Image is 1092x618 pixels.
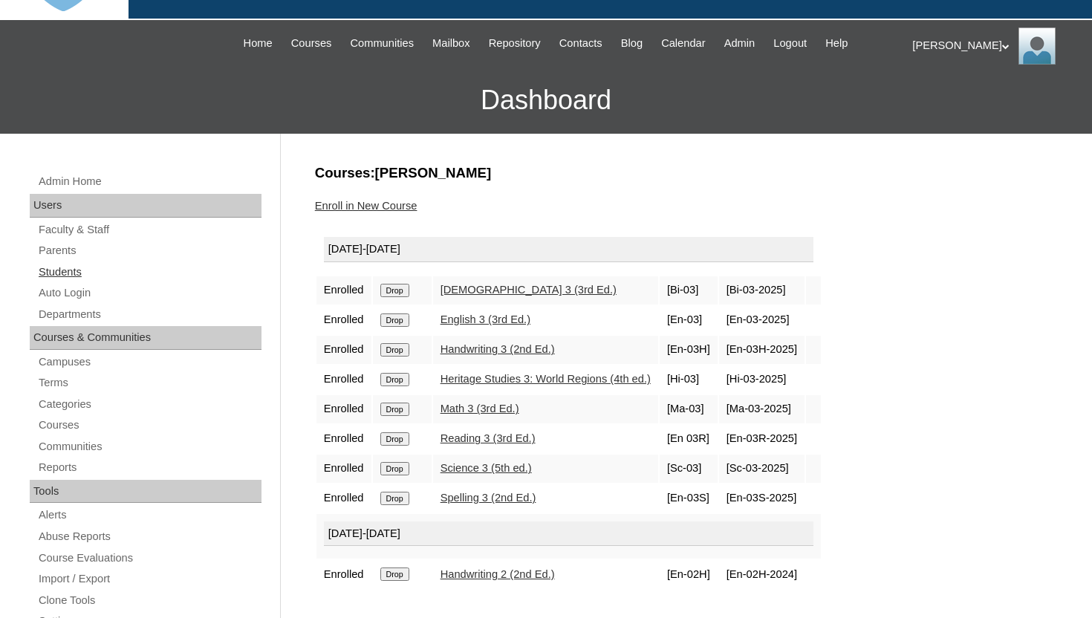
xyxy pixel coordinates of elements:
span: Admin [724,35,755,52]
h3: Dashboard [7,67,1085,134]
h3: Courses:[PERSON_NAME] [315,163,1050,183]
a: Abuse Reports [37,527,261,546]
a: Heritage Studies 3: World Regions (4th ed.) [441,373,651,385]
a: Categories [37,395,261,414]
a: English 3 (3rd Ed.) [441,313,530,325]
a: Import / Export [37,570,261,588]
td: Enrolled [316,365,371,394]
a: Logout [766,35,814,52]
a: Courses [37,416,261,435]
td: [Sc-03-2025] [719,455,805,483]
td: Enrolled [316,395,371,423]
a: Communities [342,35,421,52]
a: Enroll in New Course [315,200,417,212]
td: [En-03R-2025] [719,425,805,453]
td: Enrolled [316,455,371,483]
a: Departments [37,305,261,324]
td: [En-03S] [660,484,718,513]
td: Enrolled [316,484,371,513]
input: Drop [380,403,409,416]
div: Users [30,194,261,218]
a: Handwriting 3 (2nd Ed.) [441,343,555,355]
a: Repository [481,35,548,52]
a: Help [818,35,855,52]
td: [En-03H-2025] [719,336,805,364]
a: Spelling 3 (2nd Ed.) [441,492,536,504]
input: Drop [380,432,409,446]
a: Calendar [654,35,712,52]
input: Drop [380,567,409,581]
a: [DEMOGRAPHIC_DATA] 3 (3rd Ed.) [441,284,617,296]
div: Tools [30,480,261,504]
td: [Bi-03] [660,276,718,305]
span: Calendar [661,35,705,52]
td: [En-03-2025] [719,306,805,334]
a: Admin Home [37,172,261,191]
span: Contacts [559,35,602,52]
a: Handwriting 2 (2nd Ed.) [441,568,555,580]
td: Enrolled [316,306,371,334]
input: Drop [380,284,409,297]
a: Mailbox [425,35,478,52]
span: Help [825,35,848,52]
td: Enrolled [316,560,371,588]
span: Courses [291,35,332,52]
input: Drop [380,313,409,327]
a: Terms [37,374,261,392]
td: Enrolled [316,336,371,364]
a: Reading 3 (3rd Ed.) [441,432,536,444]
span: Repository [489,35,541,52]
input: Drop [380,462,409,475]
td: [Hi-03] [660,365,718,394]
td: [En-03] [660,306,718,334]
input: Drop [380,343,409,357]
span: Communities [350,35,414,52]
td: [Sc-03] [660,455,718,483]
a: Communities [37,438,261,456]
a: Alerts [37,506,261,524]
span: Logout [773,35,807,52]
td: [En 03R] [660,425,718,453]
td: [En-03S-2025] [719,484,805,513]
td: Enrolled [316,425,371,453]
div: [PERSON_NAME] [912,27,1077,65]
span: Blog [621,35,643,52]
a: Reports [37,458,261,477]
td: [En-02H] [660,560,718,588]
a: Parents [37,241,261,260]
td: [Bi-03-2025] [719,276,805,305]
td: Enrolled [316,276,371,305]
a: Contacts [552,35,610,52]
a: Auto Login [37,284,261,302]
div: [DATE]-[DATE] [324,521,813,547]
td: [En-02H-2024] [719,560,805,588]
input: Drop [380,492,409,505]
td: [En-03H] [660,336,718,364]
td: [Ma-03-2025] [719,395,805,423]
td: [Ma-03] [660,395,718,423]
a: Faculty & Staff [37,221,261,239]
a: Blog [614,35,650,52]
a: Campuses [37,353,261,371]
div: [DATE]-[DATE] [324,237,813,262]
a: Math 3 (3rd Ed.) [441,403,519,414]
a: Courses [284,35,339,52]
img: Thomas Lambert [1018,27,1056,65]
a: Course Evaluations [37,549,261,567]
a: Home [236,35,280,52]
td: [Hi-03-2025] [719,365,805,394]
a: Students [37,263,261,282]
input: Drop [380,373,409,386]
a: Science 3 (5th ed.) [441,462,532,474]
a: Admin [717,35,763,52]
span: Home [244,35,273,52]
div: Courses & Communities [30,326,261,350]
span: Mailbox [432,35,470,52]
a: Clone Tools [37,591,261,610]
